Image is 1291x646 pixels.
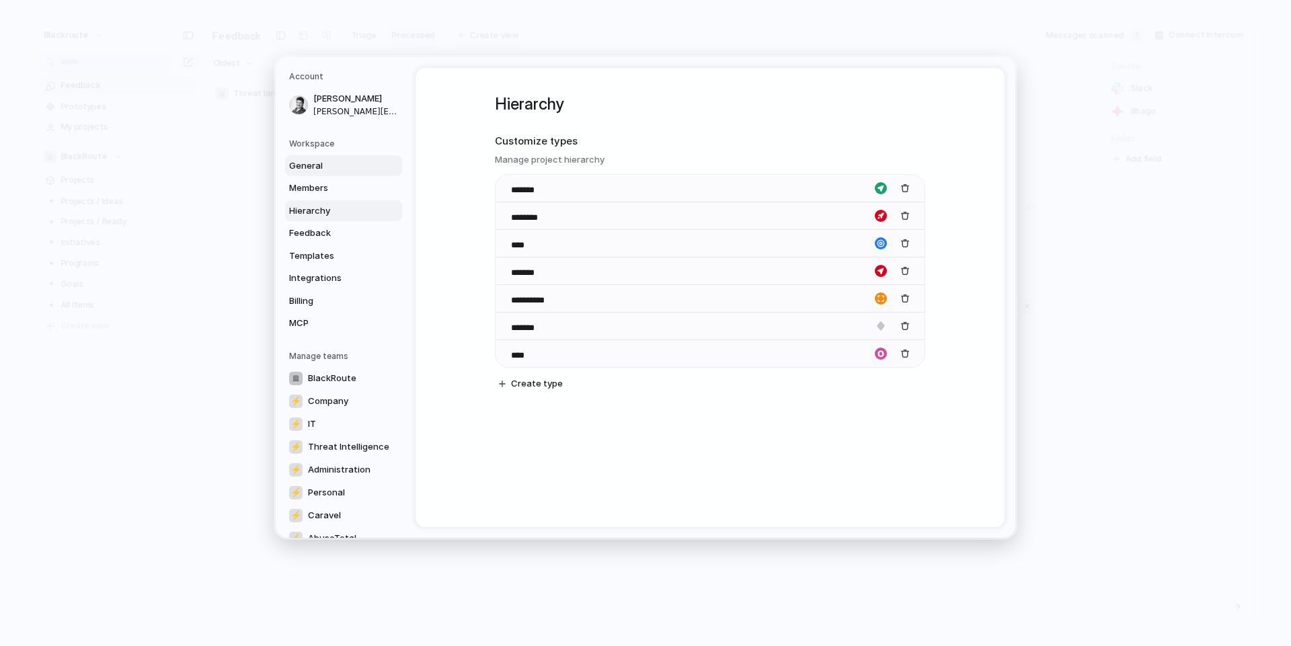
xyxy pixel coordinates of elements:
[494,374,568,393] button: Create type
[285,290,402,311] a: Billing
[289,159,375,172] span: General
[285,200,402,221] a: Hierarchy
[308,531,356,544] span: AbuseTotal
[495,153,925,166] h3: Manage project hierarchy
[285,268,402,289] a: Integrations
[308,508,341,522] span: Caravel
[285,245,402,266] a: Templates
[289,440,303,453] div: ⚡
[308,371,356,385] span: BlackRoute
[289,294,375,307] span: Billing
[308,462,370,476] span: Administration
[285,527,402,549] a: ⚡AbuseTotal
[289,181,375,195] span: Members
[289,272,375,285] span: Integrations
[285,155,402,176] a: General
[285,390,402,411] a: ⚡Company
[495,134,925,149] h2: Customize types
[285,177,402,199] a: Members
[285,481,402,503] a: ⚡Personal
[289,227,375,240] span: Feedback
[285,413,402,434] a: ⚡IT
[289,417,303,430] div: ⚡
[285,458,402,480] a: ⚡Administration
[289,485,303,499] div: ⚡
[495,92,925,116] h1: Hierarchy
[289,350,402,362] h5: Manage teams
[511,377,563,391] span: Create type
[289,137,402,149] h5: Workspace
[289,531,303,544] div: ⚡
[289,394,303,407] div: ⚡
[313,92,399,106] span: [PERSON_NAME]
[289,508,303,522] div: ⚡
[308,417,316,430] span: IT
[285,88,402,122] a: [PERSON_NAME][PERSON_NAME][EMAIL_ADDRESS][DOMAIN_NAME]
[308,485,345,499] span: Personal
[285,436,402,457] a: ⚡Threat Intelligence
[289,71,402,83] h5: Account
[289,462,303,476] div: ⚡
[285,313,402,334] a: MCP
[308,394,348,407] span: Company
[285,223,402,244] a: Feedback
[285,504,402,526] a: ⚡Caravel
[289,249,375,262] span: Templates
[308,440,389,453] span: Threat Intelligence
[289,317,375,330] span: MCP
[289,204,375,217] span: Hierarchy
[285,367,402,389] a: BlackRoute
[313,105,399,117] span: [PERSON_NAME][EMAIL_ADDRESS][DOMAIN_NAME]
